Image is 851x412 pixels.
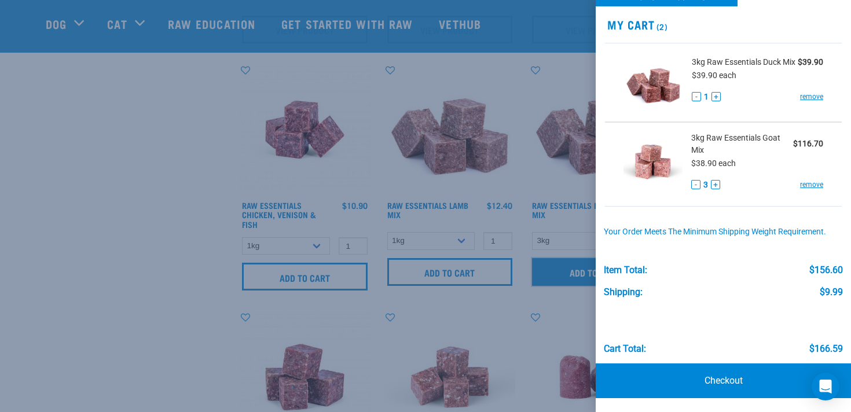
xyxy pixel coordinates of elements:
[692,71,736,80] span: $39.90 each
[596,18,851,31] h2: My Cart
[798,57,823,67] strong: $39.90
[812,373,839,400] div: Open Intercom Messenger
[691,180,700,189] button: -
[704,91,709,103] span: 1
[809,344,843,354] div: $166.59
[793,139,823,148] strong: $116.70
[596,363,851,398] a: Checkout
[623,132,683,192] img: Raw Essentials Goat Mix
[692,56,795,68] span: 3kg Raw Essentials Duck Mix
[703,179,708,191] span: 3
[800,179,823,190] a: remove
[809,265,843,275] div: $156.60
[692,92,701,101] button: -
[800,91,823,102] a: remove
[655,24,668,28] span: (2)
[604,227,843,237] div: Your order meets the minimum shipping weight requirement.
[604,287,643,297] div: Shipping:
[691,159,736,168] span: $38.90 each
[820,287,843,297] div: $9.99
[623,53,683,112] img: Raw Essentials Duck Mix
[711,92,721,101] button: +
[604,344,646,354] div: Cart total:
[604,265,647,275] div: Item Total:
[711,180,720,189] button: +
[691,132,793,156] span: 3kg Raw Essentials Goat Mix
